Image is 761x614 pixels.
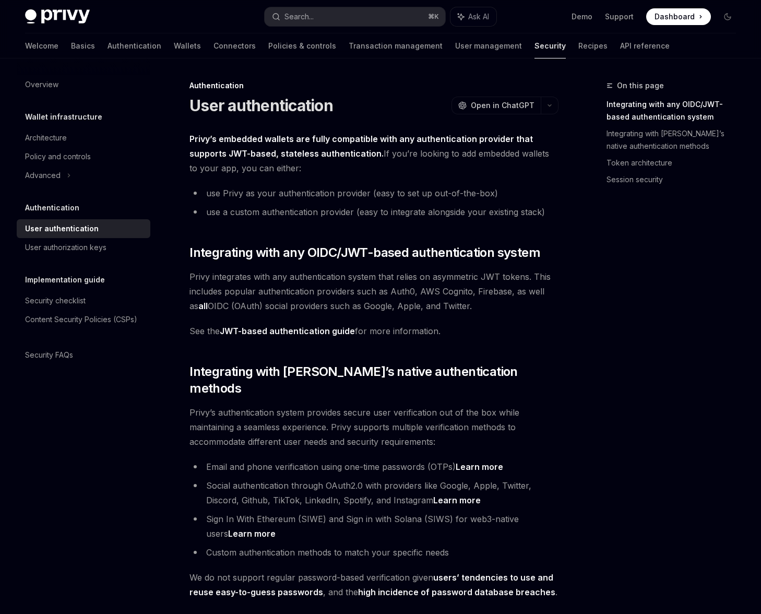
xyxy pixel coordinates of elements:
span: Dashboard [655,11,695,22]
h1: User authentication [189,96,333,115]
img: dark logo [25,9,90,24]
span: Privy’s authentication system provides secure user verification out of the box while maintaining ... [189,405,558,449]
span: On this page [617,79,664,92]
div: Search... [284,10,314,23]
button: Search...⌘K [265,7,445,26]
a: Connectors [213,33,256,58]
span: Integrating with [PERSON_NAME]’s native authentication methods [189,363,558,397]
span: Ask AI [468,11,489,22]
a: API reference [620,33,670,58]
a: high incidence of password database breaches [358,587,555,598]
button: Open in ChatGPT [451,97,541,114]
a: Policy and controls [17,147,150,166]
a: Policies & controls [268,33,336,58]
a: Basics [71,33,95,58]
div: Security FAQs [25,349,73,361]
button: Toggle dark mode [719,8,736,25]
div: Policy and controls [25,150,91,163]
a: Dashboard [646,8,711,25]
strong: all [198,301,208,311]
span: Open in ChatGPT [471,100,534,111]
a: User authorization keys [17,238,150,257]
a: Content Security Policies (CSPs) [17,310,150,329]
strong: Privy’s embedded wallets are fully compatible with any authentication provider that supports JWT-... [189,134,533,159]
div: Overview [25,78,58,91]
span: ⌘ K [428,13,439,21]
a: JWT-based authentication guide [220,326,355,337]
div: Content Security Policies (CSPs) [25,313,137,326]
a: Session security [607,171,744,188]
li: use a custom authentication provider (easy to integrate alongside your existing stack) [189,205,558,219]
a: Support [605,11,634,22]
a: Token architecture [607,155,744,171]
span: We do not support regular password-based verification given , and the . [189,570,558,599]
a: Architecture [17,128,150,147]
span: If you’re looking to add embedded wallets to your app, you can either: [189,132,558,175]
a: Learn more [228,528,276,539]
span: Integrating with any OIDC/JWT-based authentication system [189,244,540,261]
div: Authentication [189,80,558,91]
a: Overview [17,75,150,94]
a: User authentication [17,219,150,238]
a: User management [455,33,522,58]
div: Security checklist [25,294,86,307]
li: Social authentication through OAuth2.0 with providers like Google, Apple, Twitter, Discord, Githu... [189,478,558,507]
div: User authorization keys [25,241,106,254]
h5: Authentication [25,202,79,214]
a: Recipes [578,33,608,58]
button: Ask AI [450,7,496,26]
a: Learn more [433,495,481,506]
a: Security [534,33,566,58]
span: Privy integrates with any authentication system that relies on asymmetric JWT tokens. This includ... [189,269,558,313]
a: Security checklist [17,291,150,310]
span: See the for more information. [189,324,558,338]
a: Integrating with any OIDC/JWT-based authentication system [607,96,744,125]
li: Sign In With Ethereum (SIWE) and Sign in with Solana (SIWS) for web3-native users [189,512,558,541]
a: Demo [572,11,592,22]
a: Security FAQs [17,346,150,364]
a: Integrating with [PERSON_NAME]’s native authentication methods [607,125,744,155]
a: Welcome [25,33,58,58]
li: Custom authentication methods to match your specific needs [189,545,558,560]
div: Architecture [25,132,67,144]
h5: Implementation guide [25,274,105,286]
a: Transaction management [349,33,443,58]
a: Learn more [456,462,503,473]
div: User authentication [25,222,99,235]
li: use Privy as your authentication provider (easy to set up out-of-the-box) [189,186,558,200]
a: Wallets [174,33,201,58]
h5: Wallet infrastructure [25,111,102,123]
div: Advanced [25,169,61,182]
a: Authentication [108,33,161,58]
li: Email and phone verification using one-time passwords (OTPs) [189,459,558,474]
